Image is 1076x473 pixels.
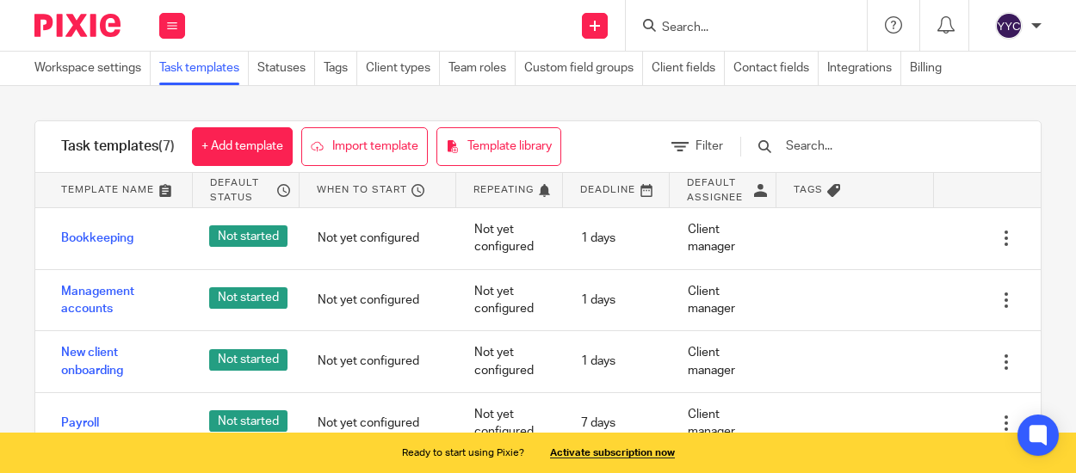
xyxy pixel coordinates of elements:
a: Contact fields [733,52,819,85]
input: Search... [784,137,985,156]
span: Default status [210,175,273,205]
a: Template library [436,127,561,166]
span: Repeating [473,182,534,197]
span: Not started [209,410,288,432]
span: (7) [158,139,175,153]
span: Template name [61,182,154,197]
a: Workspace settings [34,52,151,85]
a: Bookkeeping [61,230,133,247]
a: Task templates [159,52,249,85]
div: Client manager [671,270,777,331]
div: Client manager [671,208,777,269]
div: Not yet configured [300,217,457,260]
span: Not started [209,225,288,247]
a: Billing [910,52,950,85]
div: 1 days [564,279,671,322]
div: Not yet configured [457,208,564,269]
div: Not yet configured [300,340,457,383]
a: Team roles [448,52,516,85]
span: Not started [209,349,288,371]
span: Deadline [580,182,635,197]
div: Not yet configured [457,393,564,454]
a: New client onboarding [61,344,175,379]
span: Not started [209,287,288,309]
input: Search [660,21,815,36]
img: svg%3E [995,12,1023,40]
a: Import template [301,127,428,166]
a: + Add template [192,127,293,166]
img: Pixie [34,14,121,37]
a: Client fields [652,52,725,85]
a: Custom field groups [524,52,643,85]
div: Not yet configured [457,331,564,392]
h1: Task templates [61,138,175,156]
a: Statuses [257,52,315,85]
a: Client types [366,52,440,85]
a: Integrations [827,52,901,85]
div: 7 days [564,402,671,445]
div: 1 days [564,340,671,383]
span: Tags [794,182,823,197]
div: Not yet configured [300,279,457,322]
a: Management accounts [61,283,175,318]
div: 1 days [564,217,671,260]
div: Client manager [671,393,777,454]
span: Filter [696,140,723,152]
a: Tags [324,52,357,85]
a: Payroll [61,415,99,432]
span: When to start [317,182,407,197]
div: Not yet configured [300,402,457,445]
div: Client manager [671,331,777,392]
span: Default assignee [687,175,750,205]
div: Not yet configured [457,270,564,331]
